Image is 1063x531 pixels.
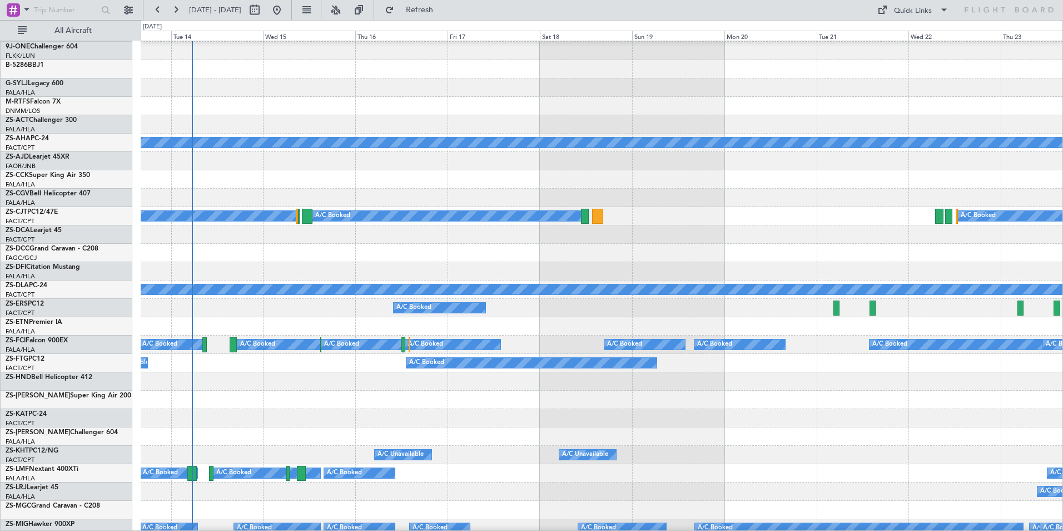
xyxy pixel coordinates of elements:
[143,465,178,481] div: A/C Booked
[817,31,909,41] div: Tue 21
[6,117,77,124] a: ZS-ACTChallenger 300
[607,336,642,353] div: A/C Booked
[6,264,26,271] span: ZS-DFI
[6,337,26,344] span: ZS-FCI
[6,99,30,105] span: M-RTFS
[6,448,29,454] span: ZS-KHT
[6,484,27,491] span: ZS-LRJ
[6,291,34,299] a: FACT/CPT
[6,319,62,326] a: ZS-ETNPremier IA
[6,301,44,307] a: ZS-ERSPC12
[6,392,131,399] a: ZS-[PERSON_NAME]Super King Air 200
[6,374,92,381] a: ZS-HNDBell Helicopter 412
[6,227,62,234] a: ZS-DCALearjet 45
[396,299,431,316] div: A/C Booked
[6,392,70,399] span: ZS-[PERSON_NAME]
[6,374,31,381] span: ZS-HND
[6,327,35,336] a: FALA/HLA
[12,22,121,40] button: All Aircraft
[6,245,29,252] span: ZS-DCC
[6,43,78,50] a: 9J-ONEChallenger 604
[6,346,35,354] a: FALA/HLA
[6,144,34,152] a: FACT/CPT
[632,31,724,41] div: Sun 19
[6,107,40,115] a: DNMM/LOS
[6,429,70,436] span: ZS-[PERSON_NAME]
[961,208,996,224] div: A/C Booked
[216,465,251,481] div: A/C Booked
[724,31,817,41] div: Mon 20
[6,43,30,50] span: 9J-ONE
[142,336,177,353] div: A/C Booked
[315,208,350,224] div: A/C Booked
[409,355,444,371] div: A/C Booked
[171,31,264,41] div: Tue 14
[6,429,118,436] a: ZS-[PERSON_NAME]Challenger 604
[6,245,98,252] a: ZS-DCCGrand Caravan - C208
[908,31,1001,41] div: Wed 22
[6,356,44,362] a: ZS-FTGPC12
[6,521,28,528] span: ZS-MIG
[327,465,362,481] div: A/C Booked
[6,254,37,262] a: FAGC/GCJ
[6,411,28,417] span: ZS-KAT
[6,456,34,464] a: FACT/CPT
[6,364,34,372] a: FACT/CPT
[34,2,98,18] input: Trip Number
[6,521,74,528] a: ZS-MIGHawker 900XP
[6,337,68,344] a: ZS-FCIFalcon 900EX
[6,411,47,417] a: ZS-KATPC-24
[6,172,90,179] a: ZS-CCKSuper King Air 350
[6,135,31,142] span: ZS-AHA
[6,282,29,289] span: ZS-DLA
[6,235,34,244] a: FACT/CPT
[6,227,30,234] span: ZS-DCA
[697,336,732,353] div: A/C Booked
[6,52,35,60] a: FLKK/LUN
[380,1,446,19] button: Refresh
[894,6,932,17] div: Quick Links
[6,172,29,179] span: ZS-CCK
[6,437,35,446] a: FALA/HLA
[6,80,63,87] a: G-SYLJLegacy 600
[6,264,80,271] a: ZS-DFICitation Mustang
[6,319,29,326] span: ZS-ETN
[396,6,443,14] span: Refresh
[6,80,28,87] span: G-SYLJ
[6,484,58,491] a: ZS-LRJLearjet 45
[6,466,29,473] span: ZS-LMF
[189,5,241,15] span: [DATE] - [DATE]
[6,62,44,68] a: B-5286BBJ1
[6,62,28,68] span: B-5286
[6,180,35,189] a: FALA/HLA
[240,336,275,353] div: A/C Booked
[6,503,31,509] span: ZS-MGC
[6,503,100,509] a: ZS-MGCGrand Caravan - C208
[408,336,443,353] div: A/C Booked
[6,209,27,215] span: ZS-CJT
[6,190,29,197] span: ZS-CGV
[6,99,61,105] a: M-RTFSFalcon 7X
[6,88,35,97] a: FALA/HLA
[6,117,29,124] span: ZS-ACT
[6,448,58,454] a: ZS-KHTPC12/NG
[6,419,34,427] a: FACT/CPT
[6,301,28,307] span: ZS-ERS
[6,209,58,215] a: ZS-CJTPC12/47E
[6,474,35,483] a: FALA/HLA
[540,31,632,41] div: Sat 18
[6,135,49,142] a: ZS-AHAPC-24
[6,309,34,317] a: FACT/CPT
[6,493,35,501] a: FALA/HLA
[324,336,359,353] div: A/C Booked
[6,154,29,160] span: ZS-AJD
[29,27,117,35] span: All Aircraft
[263,31,355,41] div: Wed 15
[355,31,448,41] div: Thu 16
[6,282,47,289] a: ZS-DLAPC-24
[562,446,608,463] div: A/C Unavailable
[872,336,907,353] div: A/C Booked
[6,356,28,362] span: ZS-FTG
[6,199,35,207] a: FALA/HLA
[872,1,954,19] button: Quick Links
